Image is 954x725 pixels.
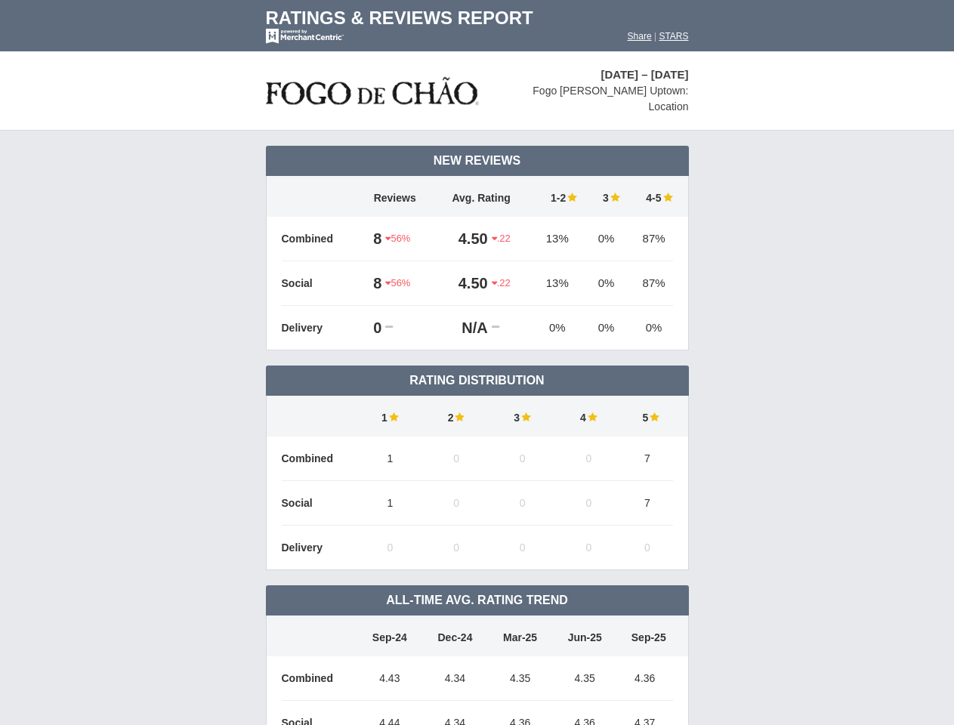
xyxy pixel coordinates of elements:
td: Combined [282,437,357,481]
td: 3 [489,396,556,437]
a: Share [628,31,652,42]
td: 8 [357,217,386,261]
img: star-full-15.png [586,412,597,422]
td: Avg. Rating [433,176,529,217]
span: 56% [385,232,410,245]
td: 1 [357,481,424,526]
td: 87% [628,261,673,306]
td: 1-2 [529,176,585,217]
img: star-full-15.png [566,192,577,202]
td: Reviews [357,176,433,217]
span: 0 [586,497,592,509]
img: star-full-15.png [453,412,465,422]
span: 56% [385,276,410,290]
img: star-full-15.png [609,192,620,202]
span: 0 [520,452,526,464]
span: 0 [453,452,459,464]
td: 4-5 [628,176,673,217]
img: star-full-15.png [387,412,399,422]
td: New Reviews [266,146,689,176]
td: 0% [529,306,585,350]
td: 7 [622,481,672,526]
td: 87% [628,217,673,261]
td: 7 [622,437,672,481]
td: 4.34 [422,656,488,701]
td: 8 [357,261,386,306]
td: 4 [556,396,622,437]
span: 0 [586,452,592,464]
span: .22 [492,276,511,290]
td: Delivery [282,526,357,570]
td: 4.50 [433,261,492,306]
td: 5 [622,396,672,437]
td: 4.36 [617,656,673,701]
span: 0 [453,497,459,509]
td: 4.43 [357,656,423,701]
td: 13% [529,217,585,261]
span: 0 [387,541,393,554]
a: STARS [659,31,688,42]
td: 2 [423,396,489,437]
td: Social [282,261,357,306]
img: stars-fogo-de-chao-logo-50.png [266,73,479,109]
td: 3 [585,176,628,217]
td: 4.50 [433,217,492,261]
span: 0 [520,541,526,554]
td: 0% [585,306,628,350]
td: Sep-24 [357,615,423,656]
td: N/A [433,306,492,350]
td: Combined [282,217,357,261]
td: 13% [529,261,585,306]
span: Fogo [PERSON_NAME] Uptown: Location [533,85,688,113]
span: | [654,31,656,42]
td: Social [282,481,357,526]
img: star-full-15.png [648,412,659,422]
td: Delivery [282,306,357,350]
td: 0% [585,261,628,306]
span: [DATE] – [DATE] [600,68,688,81]
td: 0% [628,306,673,350]
td: Rating Distribution [266,366,689,396]
td: 0 [357,306,386,350]
td: All-Time Avg. Rating Trend [266,585,689,615]
td: 1 [357,396,424,437]
td: 4.35 [488,656,553,701]
td: Jun-25 [552,615,617,656]
img: mc-powered-by-logo-white-103.png [266,29,344,44]
td: 0% [585,217,628,261]
span: 0 [453,541,459,554]
span: .22 [492,232,511,245]
td: Dec-24 [422,615,488,656]
td: Combined [282,656,357,701]
span: 0 [644,541,650,554]
td: 4.35 [552,656,617,701]
span: 0 [586,541,592,554]
td: Mar-25 [488,615,553,656]
span: 0 [520,497,526,509]
td: 1 [357,437,424,481]
img: star-full-15.png [520,412,531,422]
td: Sep-25 [617,615,673,656]
img: star-full-15.png [662,192,673,202]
